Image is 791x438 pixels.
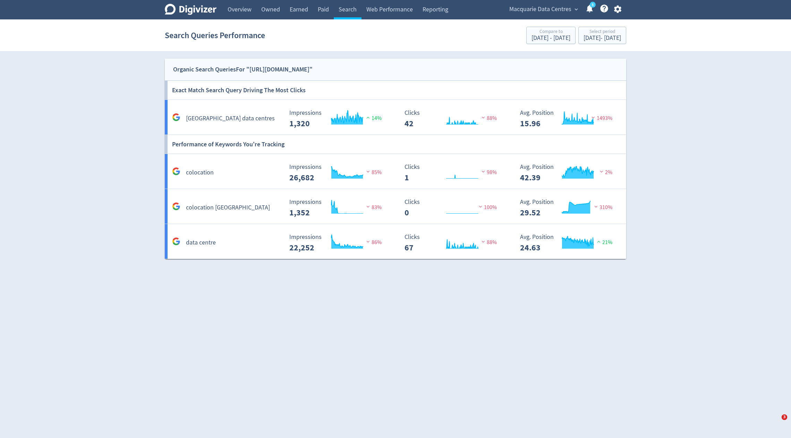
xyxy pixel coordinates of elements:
[509,4,571,15] span: Macquarie Data Centres
[172,113,180,121] svg: Google Analytics
[584,35,621,41] div: [DATE] - [DATE]
[186,169,214,177] h5: colocation
[531,35,570,41] div: [DATE] - [DATE]
[365,115,382,122] span: 14%
[782,414,787,420] span: 3
[590,2,596,8] a: 5
[517,164,621,182] svg: Avg. Position 42.39
[517,199,621,217] svg: Avg. Position 29.52
[573,6,579,12] span: expand_more
[165,100,626,135] a: [GEOGRAPHIC_DATA] data centres Impressions 1,320 Impressions 1,320 14% Clicks 42 Clicks 42 88% Av...
[365,239,372,244] img: negative-performance.svg
[186,204,270,212] h5: colocation [GEOGRAPHIC_DATA]
[172,81,306,100] h6: Exact Match Search Query Driving The Most Clicks
[165,224,626,259] a: data centre Impressions 22,252 Impressions 22,252 86% Clicks 67 Clicks 67 88% Avg. Position 24.63...
[365,169,382,176] span: 85%
[477,204,484,209] img: negative-performance.svg
[593,204,612,211] span: 310%
[165,189,626,224] a: colocation [GEOGRAPHIC_DATA] Impressions 1,352 Impressions 1,352 83% Clicks 0 Clicks 0 100% Avg. ...
[365,239,382,246] span: 86%
[526,27,576,44] button: Compare to[DATE] - [DATE]
[595,239,612,246] span: 21%
[165,24,265,46] h1: Search Queries Performance
[365,169,372,174] img: negative-performance.svg
[401,164,505,182] svg: Clicks 1
[480,169,487,174] img: negative-performance.svg
[590,115,597,120] img: negative-performance.svg
[186,114,275,123] h5: [GEOGRAPHIC_DATA] data centres
[477,204,497,211] span: 100%
[172,202,180,211] svg: Google Analytics
[584,29,621,35] div: Select period
[507,4,580,15] button: Macquarie Data Centres
[767,414,784,431] iframe: Intercom live chat
[172,135,284,154] h6: Performance of Keywords You're Tracking
[517,110,621,128] svg: Avg. Position 15.96
[480,239,487,244] img: negative-performance.svg
[401,234,505,252] svg: Clicks 67
[531,29,570,35] div: Compare to
[578,27,626,44] button: Select period[DATE]- [DATE]
[286,234,390,252] svg: Impressions 22,252
[365,204,372,209] img: negative-performance.svg
[401,110,505,128] svg: Clicks 42
[173,65,313,75] div: Organic Search Queries For "[URL][DOMAIN_NAME]"
[480,115,497,122] span: 88%
[592,2,594,7] text: 5
[598,169,605,174] img: negative-performance.svg
[480,169,497,176] span: 98%
[286,199,390,217] svg: Impressions 1,352
[186,239,216,247] h5: data centre
[286,110,390,128] svg: Impressions 1,320
[286,164,390,182] svg: Impressions 26,682
[172,167,180,175] svg: Google Analytics
[365,115,372,120] img: positive-performance.svg
[598,169,612,176] span: 2%
[401,199,505,217] svg: Clicks 0
[172,237,180,246] svg: Google Analytics
[517,234,621,252] svg: Avg. Position 24.63
[590,115,612,122] span: 1493%
[365,204,382,211] span: 83%
[593,204,599,209] img: negative-performance.svg
[480,115,487,120] img: negative-performance.svg
[480,239,497,246] span: 88%
[165,154,626,189] a: colocation Impressions 26,682 Impressions 26,682 85% Clicks 1 Clicks 1 98% Avg. Position 42.39 Av...
[595,239,602,244] img: positive-performance.svg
